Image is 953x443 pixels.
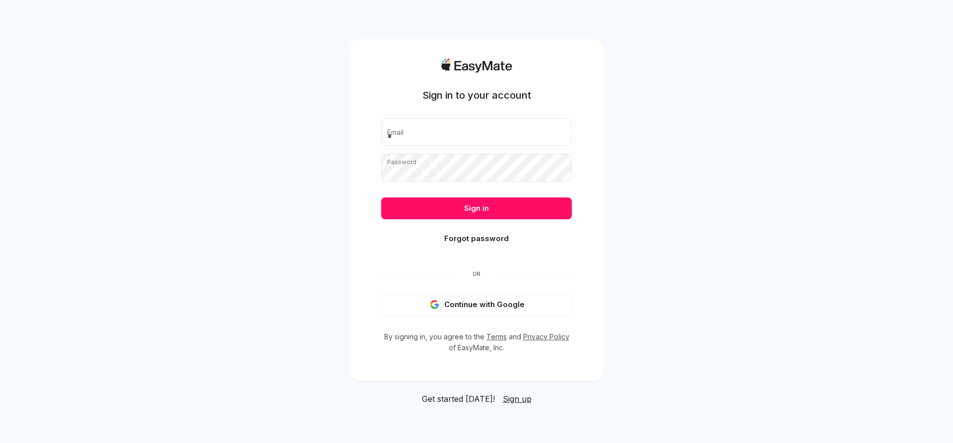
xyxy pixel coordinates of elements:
span: Or [453,270,500,278]
a: Terms [486,332,507,341]
button: Forgot password [381,228,572,250]
button: Sign in [381,197,572,219]
p: By signing in, you agree to the and of EasyMate, Inc. [381,331,572,353]
a: Sign up [503,393,532,405]
span: Get started [DATE]! [422,393,495,405]
button: Continue with Google [381,294,572,316]
a: Privacy Policy [523,332,569,341]
span: Sign up [503,394,532,404]
h1: Sign in to your account [422,88,531,102]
